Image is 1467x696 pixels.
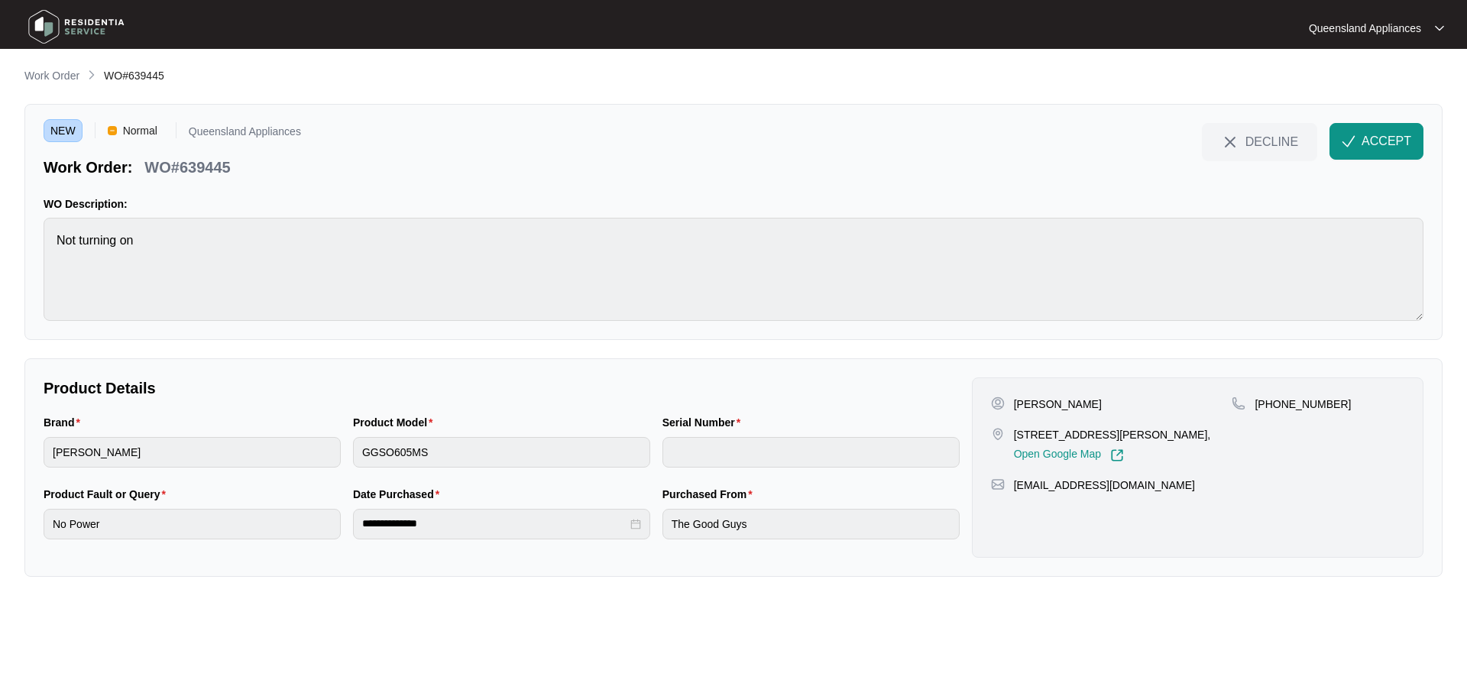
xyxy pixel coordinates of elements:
img: map-pin [991,477,1005,491]
img: Link-External [1110,448,1124,462]
label: Date Purchased [353,487,445,502]
button: check-IconACCEPT [1329,123,1423,160]
textarea: Not turning on [44,218,1423,321]
p: Queensland Appliances [1309,21,1421,36]
p: [PHONE_NUMBER] [1255,397,1351,412]
p: WO Description: [44,196,1423,212]
button: close-IconDECLINE [1202,123,1317,160]
input: Purchased From [662,509,960,539]
img: chevron-right [86,69,98,81]
img: close-Icon [1221,133,1239,151]
p: [EMAIL_ADDRESS][DOMAIN_NAME] [1014,477,1195,493]
input: Date Purchased [362,516,627,532]
input: Product Fault or Query [44,509,341,539]
img: check-Icon [1342,134,1355,148]
span: Normal [117,119,164,142]
img: map-pin [1232,397,1245,410]
span: WO#639445 [104,70,164,82]
input: Product Model [353,437,650,468]
span: DECLINE [1245,133,1298,150]
label: Product Fault or Query [44,487,172,502]
a: Work Order [21,68,83,85]
label: Brand [44,415,86,430]
img: residentia service logo [23,4,130,50]
p: [STREET_ADDRESS][PERSON_NAME], [1014,427,1211,442]
span: NEW [44,119,83,142]
label: Serial Number [662,415,746,430]
p: Product Details [44,377,960,399]
p: Queensland Appliances [189,126,301,142]
label: Product Model [353,415,439,430]
p: [PERSON_NAME] [1014,397,1102,412]
img: map-pin [991,427,1005,441]
input: Brand [44,437,341,468]
img: user-pin [991,397,1005,410]
input: Serial Number [662,437,960,468]
span: ACCEPT [1362,132,1411,151]
img: dropdown arrow [1435,24,1444,32]
a: Open Google Map [1014,448,1124,462]
p: WO#639445 [144,157,230,178]
label: Purchased From [662,487,759,502]
p: Work Order [24,68,79,83]
img: Vercel Logo [108,126,117,135]
p: Work Order: [44,157,132,178]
